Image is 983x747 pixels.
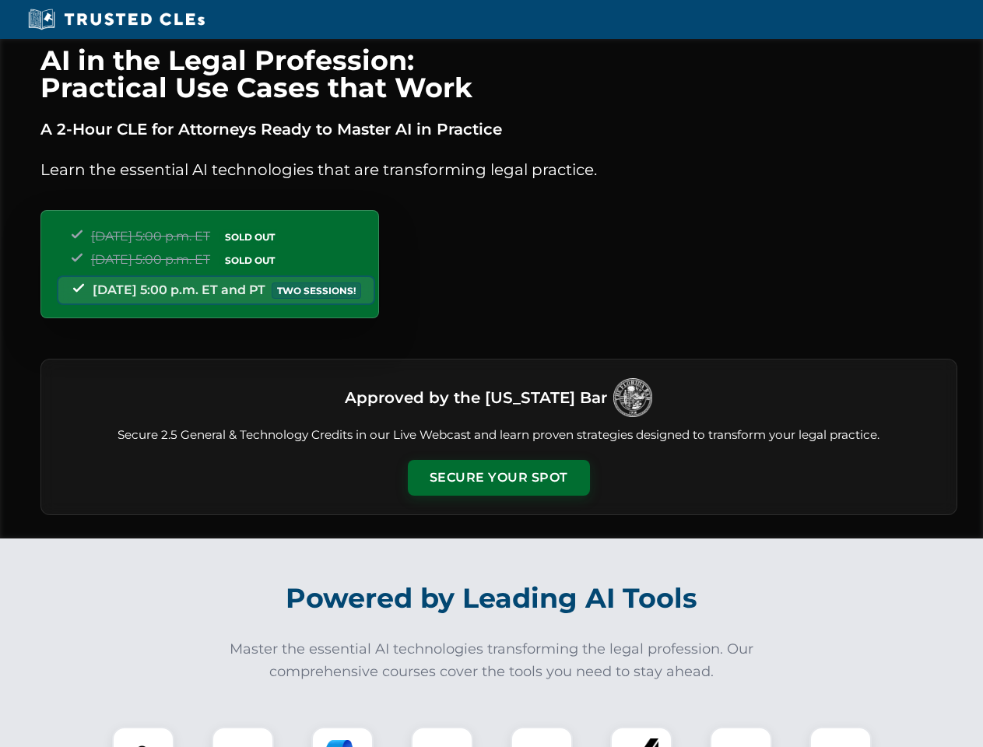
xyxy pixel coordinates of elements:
button: Secure Your Spot [408,460,590,496]
span: SOLD OUT [219,229,280,245]
span: [DATE] 5:00 p.m. ET [91,229,210,244]
img: Logo [613,378,652,417]
h3: Approved by the [US_STATE] Bar [345,384,607,412]
h1: AI in the Legal Profession: Practical Use Cases that Work [40,47,957,101]
span: [DATE] 5:00 p.m. ET [91,252,210,267]
h2: Powered by Leading AI Tools [61,571,923,626]
p: Master the essential AI technologies transforming the legal profession. Our comprehensive courses... [219,638,764,683]
p: Learn the essential AI technologies that are transforming legal practice. [40,157,957,182]
p: A 2-Hour CLE for Attorneys Ready to Master AI in Practice [40,117,957,142]
img: Trusted CLEs [23,8,209,31]
span: SOLD OUT [219,252,280,268]
p: Secure 2.5 General & Technology Credits in our Live Webcast and learn proven strategies designed ... [60,426,938,444]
